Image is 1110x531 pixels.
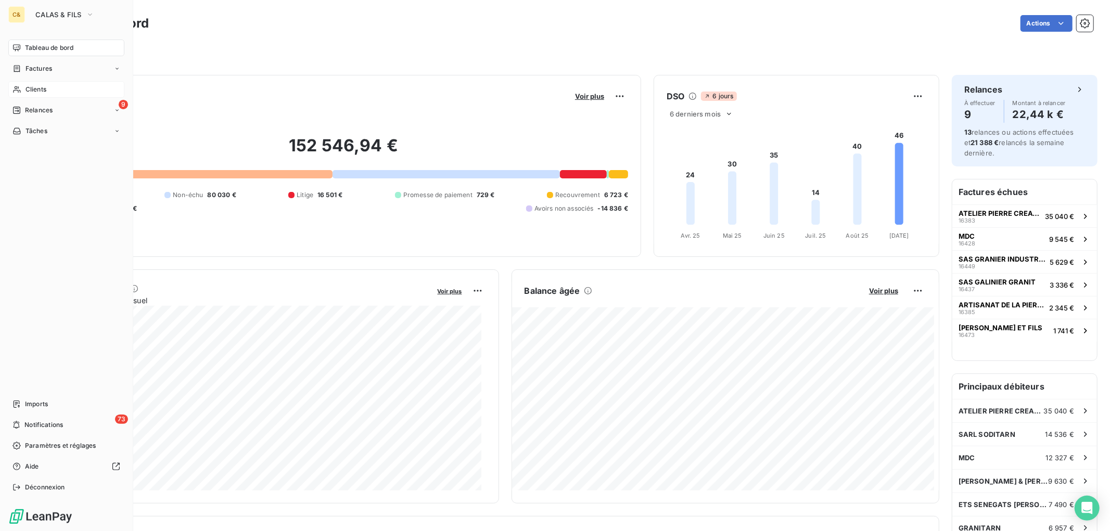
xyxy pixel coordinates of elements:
span: relances ou actions effectuées et relancés la semaine dernière. [964,128,1074,157]
span: 12 327 € [1046,454,1074,462]
span: 35 040 € [1045,212,1074,221]
span: Chiffre d'affaires mensuel [59,295,430,306]
button: MDC164289 545 € [952,227,1097,250]
h4: 9 [964,106,996,123]
span: 21 388 € [971,138,999,147]
h4: 22,44 k € [1013,106,1066,123]
span: ETS SENEGATS [PERSON_NAME] ET FILS [959,500,1049,509]
span: 2 345 € [1049,304,1074,312]
button: Actions [1020,15,1073,32]
span: 9 545 € [1049,235,1074,243]
button: [PERSON_NAME] ET FILS164731 741 € [952,319,1097,342]
span: Déconnexion [25,483,65,492]
span: 6 derniers mois [670,110,721,118]
tspan: Juil. 25 [805,232,826,239]
h6: Factures échues [952,179,1097,204]
span: ATELIER PIERRE CREATIVE [959,407,1044,415]
span: Promesse de paiement [403,190,473,200]
span: [PERSON_NAME] ET FILS [959,323,1042,332]
h6: Balance âgée [525,284,580,297]
span: 73 [115,415,128,424]
span: 1 741 € [1053,327,1074,335]
span: Imports [25,399,48,409]
span: MDC [959,232,975,240]
span: 3 336 € [1050,281,1074,289]
button: Voir plus [866,286,901,295]
tspan: [DATE] [889,232,909,239]
span: Aide [25,462,39,471]
span: 16 501 € [317,190,342,200]
span: Tâches [25,126,47,136]
h6: Principaux débiteurs [952,374,1097,399]
span: Voir plus [869,287,898,295]
h2: 152 546,94 € [59,135,628,166]
tspan: Mai 25 [723,232,742,239]
span: -14 836 € [598,204,628,213]
span: SARL SODITARN [959,430,1015,438]
tspan: Août 25 [846,232,869,239]
span: 16428 [959,240,975,247]
span: 6 jours [701,92,736,101]
button: SAS GALINIER GRANIT164373 336 € [952,273,1097,296]
tspan: Avr. 25 [681,232,700,239]
span: 729 € [477,190,495,200]
span: Avoirs non associés [534,204,594,213]
span: 16385 [959,309,975,315]
img: Logo LeanPay [8,508,73,525]
span: 16383 [959,217,975,224]
span: 9 630 € [1048,477,1074,485]
span: Non-échu [173,190,203,200]
span: 16437 [959,286,975,292]
span: Voir plus [575,92,604,100]
span: 80 030 € [208,190,236,200]
span: MDC [959,454,975,462]
button: SAS GRANIER INDUSTRIE DE LA PIERRE164495 629 € [952,250,1097,273]
div: Open Intercom Messenger [1075,496,1100,521]
a: Aide [8,458,124,475]
span: CALAS & FILS [35,10,82,19]
span: 6 723 € [604,190,628,200]
span: Factures [25,64,52,73]
span: Voir plus [438,288,462,295]
span: 16473 [959,332,975,338]
span: 16449 [959,263,975,269]
h6: DSO [667,90,684,102]
span: 7 490 € [1049,500,1074,509]
div: C& [8,6,25,23]
span: Paramètres et réglages [25,441,96,450]
span: Recouvrement [555,190,600,200]
button: ATELIER PIERRE CREATIVE1638335 040 € [952,204,1097,227]
span: Relances [25,106,53,115]
span: Notifications [24,420,63,430]
span: [PERSON_NAME] & [PERSON_NAME] [959,477,1048,485]
span: SAS GRANIER INDUSTRIE DE LA PIERRE [959,255,1045,263]
h6: Relances [964,83,1002,96]
span: 35 040 € [1044,407,1074,415]
span: Montant à relancer [1013,100,1066,106]
tspan: Juin 25 [763,232,785,239]
button: Voir plus [435,286,465,295]
span: 9 [119,100,128,109]
span: Litige [297,190,313,200]
span: ARTISANAT DE LA PIERRE [959,301,1045,309]
span: Clients [25,85,46,94]
span: Tableau de bord [25,43,73,53]
span: ATELIER PIERRE CREATIVE [959,209,1041,217]
span: À effectuer [964,100,996,106]
span: 14 536 € [1045,430,1074,438]
span: SAS GALINIER GRANIT [959,278,1036,286]
span: 5 629 € [1050,258,1074,266]
span: 13 [964,128,972,136]
button: Voir plus [572,92,607,101]
button: ARTISANAT DE LA PIERRE163852 345 € [952,296,1097,319]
